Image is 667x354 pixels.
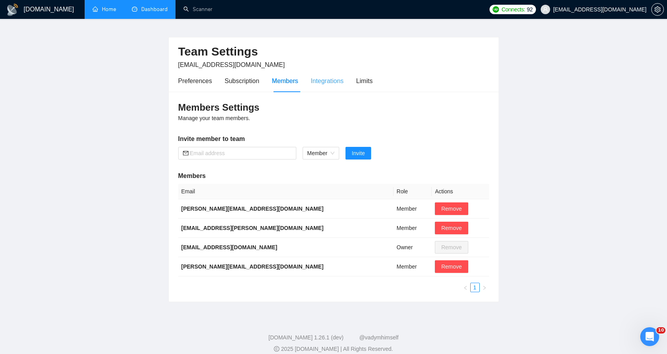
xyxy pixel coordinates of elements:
[356,76,373,86] div: Limits
[640,327,659,346] iframe: Intercom live chat
[181,244,277,250] b: [EMAIL_ADDRESS][DOMAIN_NAME]
[183,6,212,13] a: searchScanner
[178,184,394,199] th: Email
[432,184,489,199] th: Actions
[441,262,462,271] span: Remove
[441,224,462,232] span: Remove
[435,222,468,234] button: Remove
[272,76,298,86] div: Members
[181,206,324,212] b: [PERSON_NAME][EMAIL_ADDRESS][DOMAIN_NAME]
[181,263,324,270] b: [PERSON_NAME][EMAIL_ADDRESS][DOMAIN_NAME]
[543,7,548,12] span: user
[311,76,344,86] div: Integrations
[480,283,489,292] li: Next Page
[178,61,285,68] span: [EMAIL_ADDRESS][DOMAIN_NAME]
[346,147,371,159] button: Invite
[178,171,489,181] h5: Members
[178,76,212,86] div: Preferences
[394,238,432,257] td: Owner
[6,4,19,16] img: logo
[651,3,664,16] button: setting
[394,184,432,199] th: Role
[352,149,365,158] span: Invite
[482,285,487,290] span: right
[394,257,432,276] td: Member
[183,150,188,156] span: mail
[501,5,525,14] span: Connects:
[656,327,665,334] span: 10
[274,346,279,352] span: copyright
[178,134,489,144] h5: Invite member to team
[394,199,432,219] td: Member
[181,225,324,231] b: [EMAIL_ADDRESS][PERSON_NAME][DOMAIN_NAME]
[394,219,432,238] td: Member
[178,101,489,114] h3: Members Settings
[461,283,470,292] button: left
[178,44,489,60] h2: Team Settings
[441,204,462,213] span: Remove
[268,334,344,341] a: [DOMAIN_NAME] 1.26.1 (dev)
[178,115,250,121] span: Manage your team members.
[225,76,259,86] div: Subscription
[651,6,664,13] a: setting
[359,334,399,341] a: @vadymhimself
[307,147,334,159] span: Member
[435,260,468,273] button: Remove
[493,6,499,13] img: upwork-logo.png
[92,6,116,13] a: homeHome
[470,283,480,292] li: 1
[461,283,470,292] li: Previous Page
[6,345,661,353] div: 2025 [DOMAIN_NAME] | All Rights Reserved.
[480,283,489,292] button: right
[435,202,468,215] button: Remove
[471,283,479,292] a: 1
[190,149,292,158] input: Email address
[132,6,168,13] a: dashboardDashboard
[527,5,533,14] span: 92
[463,285,468,290] span: left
